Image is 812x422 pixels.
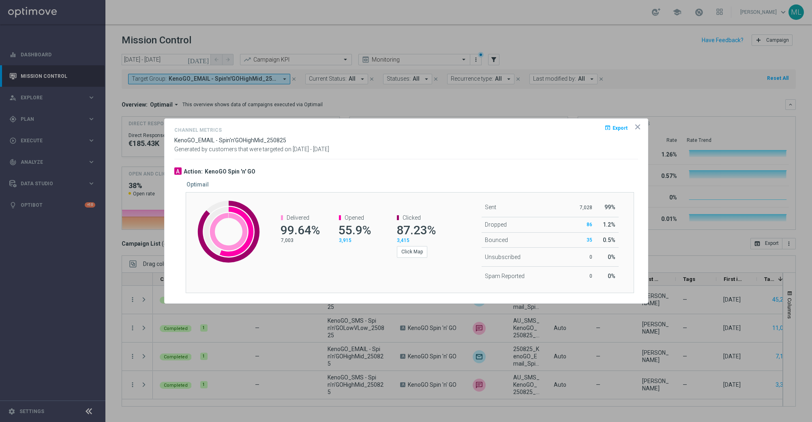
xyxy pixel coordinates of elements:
[281,223,320,237] span: 99.64%
[397,238,409,243] span: 3,415
[485,254,521,260] span: Unsubscribed
[281,237,319,244] p: 7,003
[576,254,592,260] p: 0
[339,223,371,237] span: 55.9%
[608,273,615,279] span: 0%
[205,168,255,175] h3: KenoGO Spin 'n' GO
[403,214,421,221] span: Clicked
[184,168,203,175] h3: Action:
[576,273,592,279] p: 0
[174,127,222,133] h4: Channel Metrics
[604,124,611,131] i: open_in_browser
[604,204,615,210] span: 99%
[603,221,615,228] span: 1.2%
[287,214,309,221] span: Delivered
[174,167,182,175] div: A
[603,237,615,243] span: 0.5%
[613,125,628,131] span: Export
[485,221,507,228] span: Dropped
[396,223,436,237] span: 87.23%
[634,123,642,131] opti-icon: icon
[293,146,329,152] span: [DATE] - [DATE]
[485,237,508,243] span: Bounced
[345,214,364,221] span: Opened
[339,238,351,243] span: 3,915
[608,254,615,260] span: 0%
[587,237,592,243] span: 35
[174,137,286,144] span: KenoGO_EMAIL - Spin'n'GOHighMid_250825
[604,123,628,133] button: open_in_browser Export
[576,204,592,211] p: 7,028
[397,246,427,257] button: Click Map
[587,222,592,227] span: 86
[174,146,291,152] span: Generated by customers that were targeted on
[186,181,209,188] h5: Optimail
[485,273,525,279] span: Spam Reported
[485,204,496,210] span: Sent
